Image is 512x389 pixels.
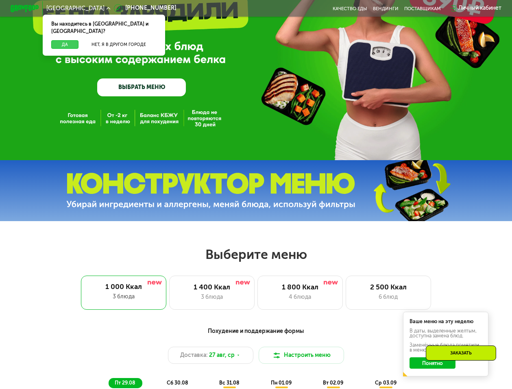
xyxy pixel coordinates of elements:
[81,40,156,49] button: Нет, я в другом городе
[426,346,496,361] div: Заказать
[115,380,135,386] span: пт 29.08
[265,283,335,291] div: 1 800 Ккал
[410,357,455,369] button: Понятно
[333,6,367,11] a: Качество еды
[209,351,235,360] span: 27 авг, ср
[353,283,423,291] div: 2 500 Ккал
[375,380,397,386] span: ср 03.09
[46,6,105,11] span: [GEOGRAPHIC_DATA]
[46,327,466,336] div: Похудение и поддержание формы
[259,347,344,364] button: Настроить меню
[353,293,423,302] div: 6 блюд
[323,380,343,386] span: вт 02.09
[180,351,208,360] span: Доставка:
[410,319,482,324] div: Ваше меню на эту неделю
[410,343,482,352] div: Заменённые блюда пометили в меню жёлтой точкой.
[97,78,186,96] a: ВЫБРАТЬ МЕНЮ
[458,4,501,13] div: Личный кабинет
[23,246,489,263] h2: Выберите меню
[373,6,399,11] a: Вендинги
[177,293,247,302] div: 3 блюда
[88,293,159,301] div: 3 блюда
[114,4,176,13] a: [PHONE_NUMBER]
[265,293,335,302] div: 4 блюда
[51,40,78,49] button: Да
[177,283,247,291] div: 1 400 Ккал
[88,283,159,291] div: 1 000 Ккал
[219,380,239,386] span: вс 31.08
[404,6,441,11] div: поставщикам
[410,328,482,338] div: В даты, выделенные желтым, доступна замена блюд.
[167,380,188,386] span: сб 30.08
[43,15,165,40] div: Вы находитесь в [GEOGRAPHIC_DATA] и [GEOGRAPHIC_DATA]?
[271,380,292,386] span: пн 01.09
